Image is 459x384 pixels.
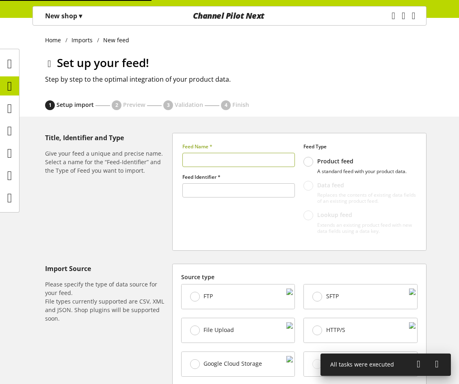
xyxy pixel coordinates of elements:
[204,293,213,300] span: FTP
[317,192,416,204] p: Replaces the contents of existing data fields of an existing product feed.
[286,356,293,372] img: d2dddd6c468e6a0b8c3bb85ba935e383.svg
[57,55,149,70] span: Set up your feed!
[45,133,169,143] h5: Title, Identifier and Type
[232,101,249,108] span: Finish
[303,143,416,150] label: Feed Type
[182,143,212,150] span: Feed Name *
[45,264,169,273] h5: Import Source
[123,101,145,108] span: Preview
[317,158,407,165] p: Product feed
[286,322,293,338] img: f3ac9b204b95d45582cf21fad1a323cf.svg
[317,211,416,219] p: Lookup feed
[204,360,262,367] span: Google Cloud Storage
[45,74,427,84] h2: Step by step to the optimal integration of your product data.
[409,289,416,305] img: 1a078d78c93edf123c3bc3fa7bc6d87d.svg
[45,280,169,323] h6: Please specify the type of data source for your feed. File types currently supported are CSV, XML...
[409,322,416,338] img: cbdcb026b331cf72755dc691680ce42b.svg
[204,326,234,334] span: File Upload
[330,360,394,368] span: All tasks were executed
[326,326,345,334] span: HTTP/S
[286,289,293,305] img: 88a670171dbbdb973a11352c4ab52784.svg
[45,149,169,175] h6: Give your feed a unique and precise name. Select a name for the “Feed-Identifier” and the Type of...
[167,102,170,109] span: 3
[115,102,118,109] span: 2
[326,293,339,300] span: SFTP
[181,273,418,281] label: Source type
[45,36,65,44] a: Home
[182,174,221,180] span: Feed Identifier *
[317,222,416,234] p: Extends an existing product feed with new data fields using a data key.
[317,182,416,189] p: Data feed
[56,101,94,108] span: Setup import
[79,11,82,20] span: ▾
[32,6,427,26] nav: main navigation
[45,11,82,21] p: New shop
[225,102,227,109] span: 4
[49,102,52,109] span: 1
[317,168,407,174] p: A standard feed with your product data.
[175,101,203,108] span: Validation
[67,36,97,44] a: Imports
